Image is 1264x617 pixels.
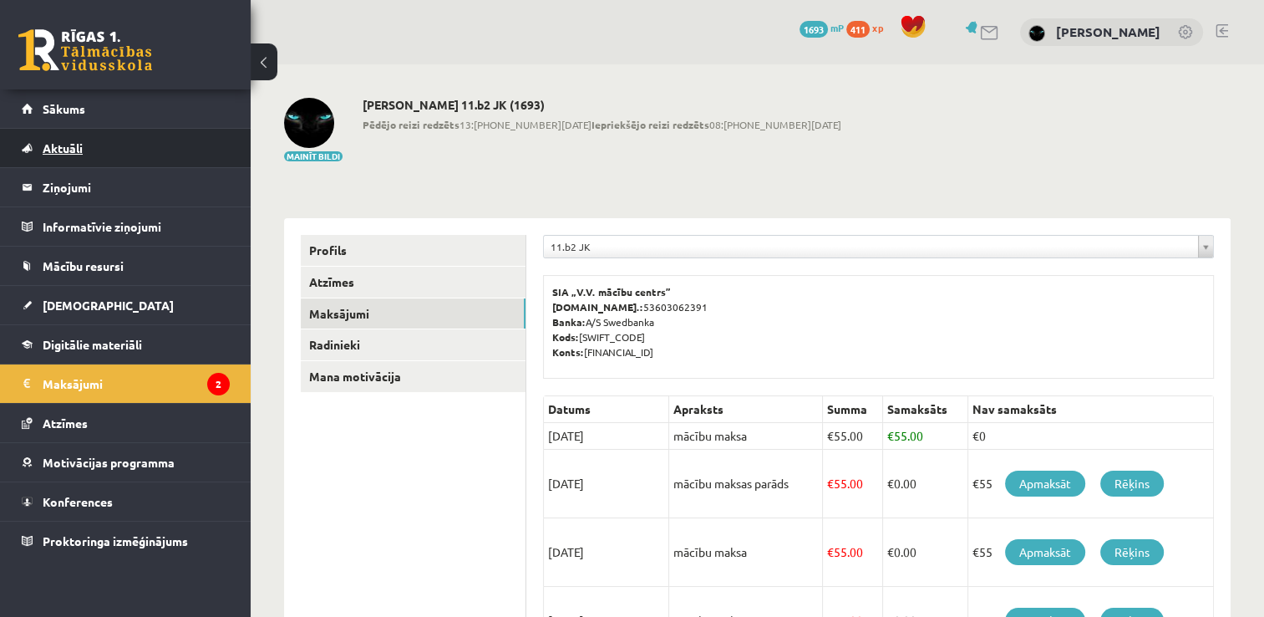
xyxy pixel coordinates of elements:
[22,482,230,521] a: Konferences
[551,236,1191,258] span: 11.b2 JK
[1100,539,1164,565] a: Rēķins
[544,423,669,450] td: [DATE]
[827,476,834,491] span: €
[822,423,882,450] td: 55.00
[363,98,841,112] h2: [PERSON_NAME] 11.b2 JK (1693)
[669,518,823,587] td: mācību maksa
[43,258,124,273] span: Mācību resursi
[43,533,188,548] span: Proktoringa izmēģinājums
[207,373,230,395] i: 2
[846,21,891,34] a: 411 xp
[552,345,584,359] b: Konts:
[22,404,230,442] a: Atzīmes
[43,365,230,403] legend: Maksājumi
[1005,539,1085,565] a: Apmaksāt
[43,455,175,470] span: Motivācijas programma
[43,298,174,313] span: [DEMOGRAPHIC_DATA]
[552,315,586,329] b: Banka:
[883,518,968,587] td: 0.00
[22,443,230,482] a: Motivācijas programma
[552,300,643,314] b: [DOMAIN_NAME].:
[1100,471,1164,497] a: Rēķins
[43,494,113,509] span: Konferences
[284,98,334,148] img: Darja Koroļova
[883,423,968,450] td: 55.00
[22,286,230,324] a: [DEMOGRAPHIC_DATA]
[22,207,230,246] a: Informatīvie ziņojumi
[883,396,968,423] th: Samaksāts
[301,361,525,392] a: Mana motivācija
[43,168,230,207] legend: Ziņojumi
[22,365,230,403] a: Maksājumi2
[967,518,1213,587] td: €55
[43,140,83,156] span: Aktuāli
[284,151,343,161] button: Mainīt bildi
[1005,471,1085,497] a: Apmaksāt
[800,21,828,38] span: 1693
[669,423,823,450] td: mācību maksa
[967,450,1213,518] td: €55
[967,396,1213,423] th: Nav samaksāts
[669,450,823,518] td: mācību maksas parāds
[363,117,841,132] span: 13:[PHONE_NUMBER][DATE] 08:[PHONE_NUMBER][DATE]
[22,522,230,560] a: Proktoringa izmēģinājums
[301,235,525,266] a: Profils
[363,118,459,131] b: Pēdējo reizi redzēts
[544,450,669,518] td: [DATE]
[43,207,230,246] legend: Informatīvie ziņojumi
[1056,23,1160,40] a: [PERSON_NAME]
[591,118,709,131] b: Iepriekšējo reizi redzēts
[822,518,882,587] td: 55.00
[544,396,669,423] th: Datums
[872,21,883,34] span: xp
[301,267,525,298] a: Atzīmes
[552,285,672,298] b: SIA „V.V. mācību centrs”
[43,416,88,431] span: Atzīmes
[827,428,834,443] span: €
[544,518,669,587] td: [DATE]
[552,284,1205,359] p: 53603062391 A/S Swedbanka [SWIFT_CODE] [FINANCIAL_ID]
[830,21,844,34] span: mP
[43,337,142,352] span: Digitālie materiāli
[669,396,823,423] th: Apraksts
[846,21,870,38] span: 411
[883,450,968,518] td: 0.00
[22,129,230,167] a: Aktuāli
[301,329,525,360] a: Radinieki
[22,168,230,207] a: Ziņojumi
[552,330,579,344] b: Kods:
[18,29,152,71] a: Rīgas 1. Tālmācības vidusskola
[22,89,230,128] a: Sākums
[22,325,230,364] a: Digitālie materiāli
[822,396,882,423] th: Summa
[887,476,894,491] span: €
[22,247,230,285] a: Mācību resursi
[827,544,834,559] span: €
[544,236,1213,258] a: 11.b2 JK
[887,428,894,443] span: €
[301,298,525,329] a: Maksājumi
[967,423,1213,450] td: €0
[887,544,894,559] span: €
[43,101,85,116] span: Sākums
[1028,25,1045,42] img: Darja Koroļova
[800,21,844,34] a: 1693 mP
[822,450,882,518] td: 55.00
